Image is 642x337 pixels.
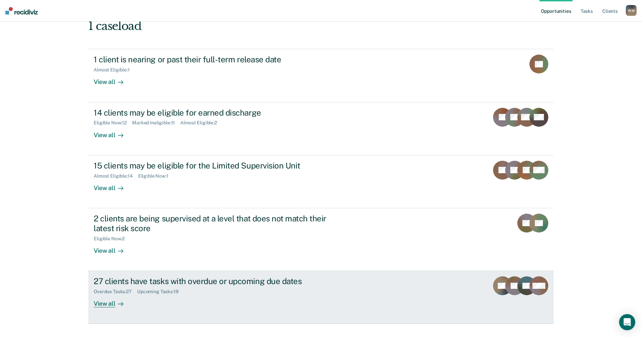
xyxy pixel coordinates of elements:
[94,161,330,171] div: 15 clients may be eligible for the Limited Supervision Unit
[5,7,38,14] img: Recidiviz
[88,102,554,155] a: 14 clients may be eligible for earned dischargeEligible Now:12Marked Ineligible:11Almost Eligible...
[619,314,635,330] div: Open Intercom Messenger
[137,289,184,295] div: Upcoming Tasks : 19
[94,179,131,192] div: View all
[94,289,137,295] div: Overdue Tasks : 27
[132,120,180,126] div: Marked Ineligible : 11
[94,214,330,233] div: 2 clients are being supervised at a level that does not match their latest risk score
[94,276,330,286] div: 27 clients have tasks with overdue or upcoming due dates
[94,120,132,126] div: Eligible Now : 12
[94,108,330,118] div: 14 clients may be eligible for earned discharge
[94,295,131,308] div: View all
[94,73,131,86] div: View all
[94,55,330,64] div: 1 client is nearing or past their full-term release date
[626,5,637,16] div: W M
[94,173,138,179] div: Almost Eligible : 14
[88,271,554,324] a: 27 clients have tasks with overdue or upcoming due datesOverdue Tasks:27Upcoming Tasks:19View all
[180,120,222,126] div: Almost Eligible : 2
[94,126,131,139] div: View all
[88,5,461,33] div: Hi, [PERSON_NAME]. We’ve found some outstanding items across 1 caseload
[94,241,131,254] div: View all
[88,208,554,271] a: 2 clients are being supervised at a level that does not match their latest risk scoreEligible Now...
[88,49,554,102] a: 1 client is nearing or past their full-term release dateAlmost Eligible:1View all
[94,236,130,242] div: Eligible Now : 2
[626,5,637,16] button: WM
[138,173,174,179] div: Eligible Now : 1
[88,155,554,208] a: 15 clients may be eligible for the Limited Supervision UnitAlmost Eligible:14Eligible Now:1View all
[94,67,135,73] div: Almost Eligible : 1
